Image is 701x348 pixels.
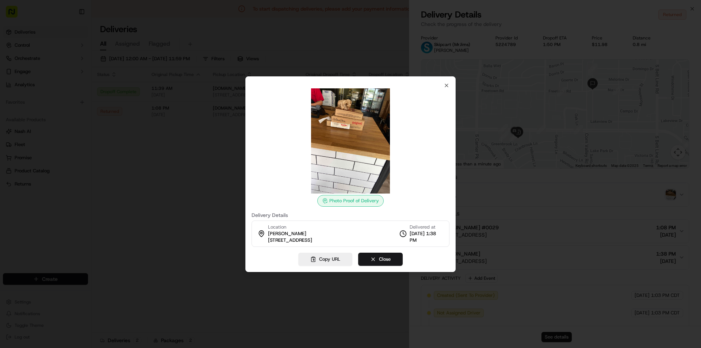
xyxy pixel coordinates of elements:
button: Copy URL [298,253,352,266]
span: Location [268,224,286,230]
span: Delivered at [410,224,443,230]
label: Delivery Details [252,213,449,218]
span: [STREET_ADDRESS] [268,237,312,244]
button: Close [358,253,403,266]
span: [PERSON_NAME] [268,230,306,237]
div: Photo Proof of Delivery [317,195,384,207]
img: photo_proof_of_delivery image [298,88,403,194]
span: [DATE] 1:38 PM [410,230,443,244]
